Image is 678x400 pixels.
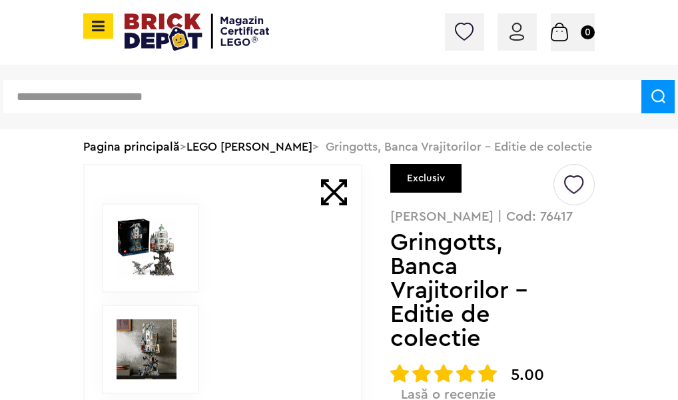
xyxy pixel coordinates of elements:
img: Evaluare cu stele [456,364,475,383]
img: Gringotts, Banca Vrajitorilor - Editie de colectie [117,218,176,278]
div: Exclusiv [390,164,462,193]
p: [PERSON_NAME] | Cod: 76417 [390,210,595,223]
div: > > Gringotts, Banca Vrajitorilor - Editie de colectie [83,129,595,164]
small: 0 [581,25,595,39]
h1: Gringotts, Banca Vrajitorilor - Editie de colectie [390,231,551,351]
span: 5.00 [511,367,544,383]
a: LEGO [PERSON_NAME] [186,141,312,153]
a: Pagina principală [83,141,180,153]
img: Evaluare cu stele [390,364,409,383]
img: Evaluare cu stele [478,364,497,383]
img: Evaluare cu stele [434,364,453,383]
img: Evaluare cu stele [412,364,431,383]
img: Gringotts, Banca Vrajitorilor - Editie de colectie [117,319,176,379]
